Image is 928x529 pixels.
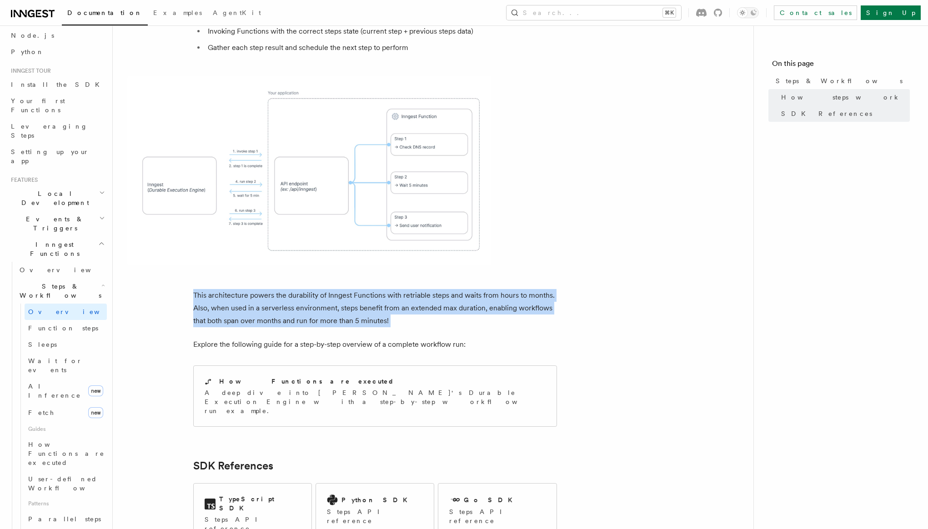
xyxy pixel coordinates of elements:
h2: Go SDK [464,495,518,504]
a: Steps & Workflows [772,73,910,89]
span: How Functions are executed [28,441,105,466]
a: SDK References [778,105,910,122]
span: SDK References [781,109,872,118]
span: Inngest tour [7,67,51,75]
button: Inngest Functions [7,236,107,262]
a: AgentKit [207,3,266,25]
a: SDK References [193,459,273,472]
a: Sign Up [861,5,921,20]
span: Examples [153,9,202,16]
p: Steps API reference [449,507,545,525]
h2: Python SDK [341,495,413,504]
span: AgentKit [213,9,261,16]
a: Parallel steps [25,511,107,527]
a: AI Inferencenew [25,378,107,404]
span: Parallel steps [28,515,101,523]
a: How steps work [778,89,910,105]
span: new [88,407,103,418]
li: Gather each step result and schedule the next step to perform [205,41,557,54]
a: Wait for events [25,353,107,378]
span: Guides [25,422,107,436]
span: Fetch [28,409,55,416]
span: Leveraging Steps [11,123,88,139]
a: Examples [148,3,207,25]
a: Sleeps [25,336,107,353]
a: Fetchnew [25,404,107,422]
span: Python [11,48,44,55]
span: Function steps [28,324,98,332]
span: Your first Functions [11,97,65,114]
button: Toggle dark mode [737,7,759,18]
a: Your first Functions [7,93,107,118]
a: Contact sales [774,5,857,20]
h4: On this page [772,58,910,73]
button: Local Development [7,185,107,211]
p: This architecture powers the durability of Inngest Functions with retriable steps and waits from ... [193,289,557,327]
a: How Functions are executedA deep dive into [PERSON_NAME]'s Durable Execution Engine with a step-b... [193,365,557,427]
a: Python [7,44,107,60]
h2: TypeScript SDK [219,494,301,513]
a: Documentation [62,3,148,25]
a: How Functions are executed [25,436,107,471]
span: Setting up your app [11,148,89,165]
a: User-defined Workflows [25,471,107,496]
span: Steps & Workflows [16,282,101,300]
span: Sleeps [28,341,57,348]
p: Explore the following guide for a step-by-step overview of a complete workflow run: [193,338,557,351]
button: Events & Triggers [7,211,107,236]
span: Inngest Functions [7,240,98,258]
li: Invoking Functions with the correct steps state (current step + previous steps data) [205,25,557,38]
span: Features [7,176,38,184]
a: Leveraging Steps [7,118,107,144]
p: Steps API reference [327,507,423,525]
span: Documentation [67,9,142,16]
a: Setting up your app [7,144,107,169]
span: AI Inference [28,383,81,399]
span: Overview [28,308,122,315]
h2: How Functions are executed [219,377,395,386]
a: Node.js [7,27,107,44]
span: Wait for events [28,357,82,374]
span: User-defined Workflows [28,475,110,492]
img: Each Inngest Functions's step invocation implies a communication between your application and the... [127,76,491,265]
span: Node.js [11,32,54,39]
a: Overview [25,304,107,320]
button: Search...⌘K [507,5,681,20]
span: How steps work [781,93,901,102]
a: Install the SDK [7,76,107,93]
a: Function steps [25,320,107,336]
span: new [88,385,103,396]
button: Steps & Workflows [16,278,107,304]
span: Overview [20,266,113,274]
span: Steps & Workflows [776,76,903,85]
span: Local Development [7,189,99,207]
kbd: ⌘K [663,8,676,17]
p: A deep dive into [PERSON_NAME]'s Durable Execution Engine with a step-by-step workflow run example. [205,388,546,415]
span: Patterns [25,496,107,511]
span: Install the SDK [11,81,105,88]
span: Events & Triggers [7,215,99,233]
a: Overview [16,262,107,278]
